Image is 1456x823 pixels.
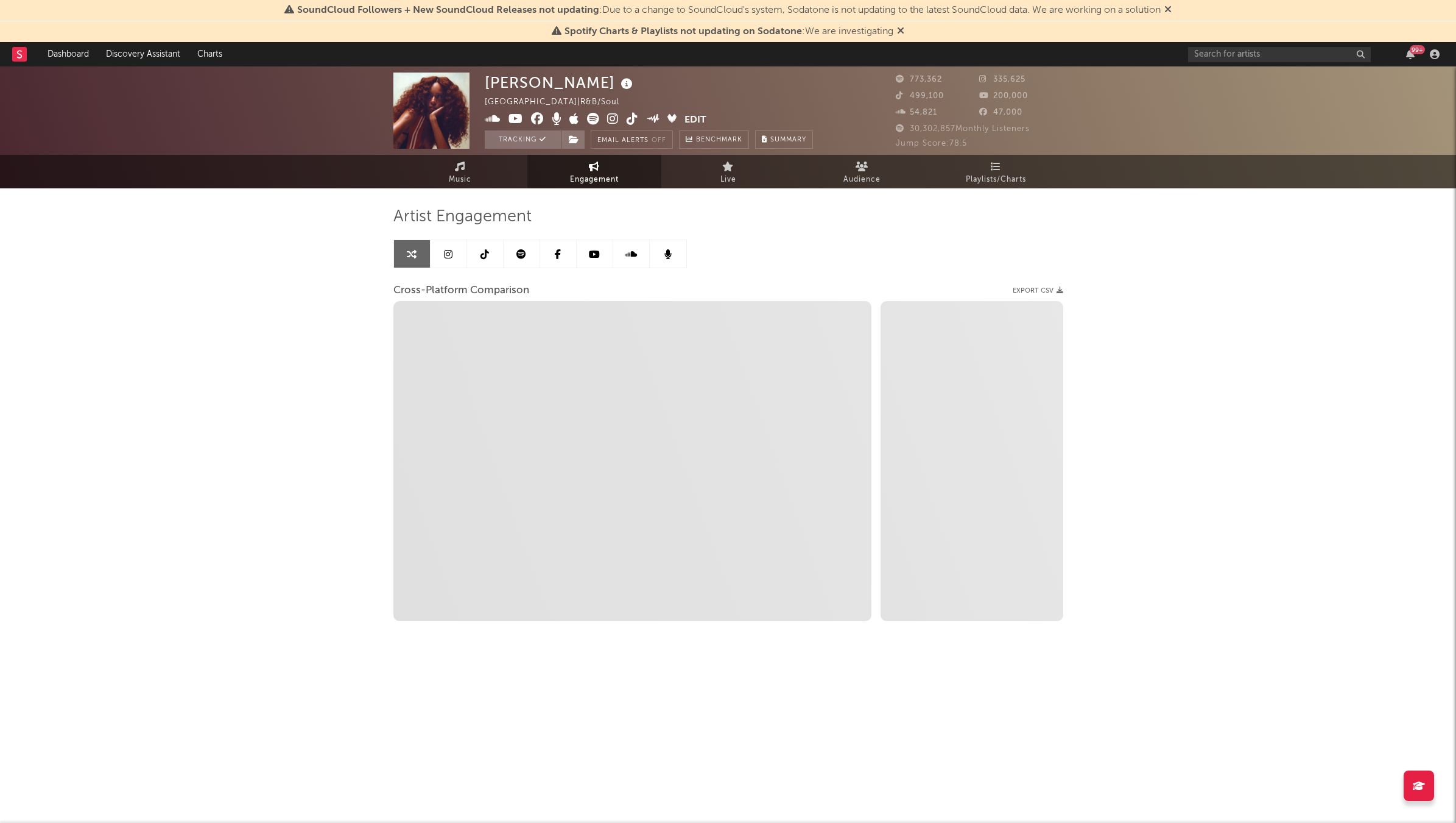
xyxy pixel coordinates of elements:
span: Summary [770,137,806,143]
a: Playlists/Charts [929,155,1063,188]
span: Engagement [570,173,619,187]
a: Benchmark [679,130,749,149]
span: Audience [843,173,881,187]
span: Artist Engagement [393,210,532,224]
a: Charts [189,42,231,66]
button: Summary [755,130,813,149]
span: Dismiss [897,27,904,37]
span: Live [720,173,736,187]
span: 499,100 [896,92,944,100]
a: Music [393,155,527,188]
span: : Due to a change to SoundCloud's system, Sodatone is not updating to the latest SoundCloud data.... [297,5,1161,15]
div: [GEOGRAPHIC_DATA] | R&B/Soul [485,95,633,110]
span: 335,625 [979,76,1025,84]
input: Search for artists [1188,47,1371,62]
button: Email AlertsOff [591,130,673,149]
span: 773,362 [896,76,942,84]
a: Discovery Assistant [97,42,189,66]
span: 200,000 [979,92,1028,100]
span: Playlists/Charts [966,173,1026,187]
a: Live [661,155,795,188]
span: SoundCloud Followers + New SoundCloud Releases not updating [297,5,599,15]
span: Benchmark [696,133,742,148]
a: Engagement [527,155,661,188]
span: Cross-Platform Comparison [393,283,529,298]
button: Export CSV [1013,287,1063,294]
div: 99 + [1410,45,1425,54]
span: 30,302,857 Monthly Listeners [896,125,1030,133]
a: Dashboard [39,42,97,66]
button: Edit [684,113,706,128]
a: Audience [795,155,929,188]
span: Jump Score: 78.5 [896,140,967,148]
span: 47,000 [979,109,1022,116]
button: Tracking [485,130,561,149]
span: 54,821 [896,109,937,116]
em: Off [652,137,666,144]
span: Music [449,173,471,187]
button: 99+ [1406,49,1415,59]
span: : We are investigating [564,27,893,37]
div: [PERSON_NAME] [485,73,636,93]
span: Spotify Charts & Playlists not updating on Sodatone [564,27,802,37]
span: Dismiss [1164,5,1172,15]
